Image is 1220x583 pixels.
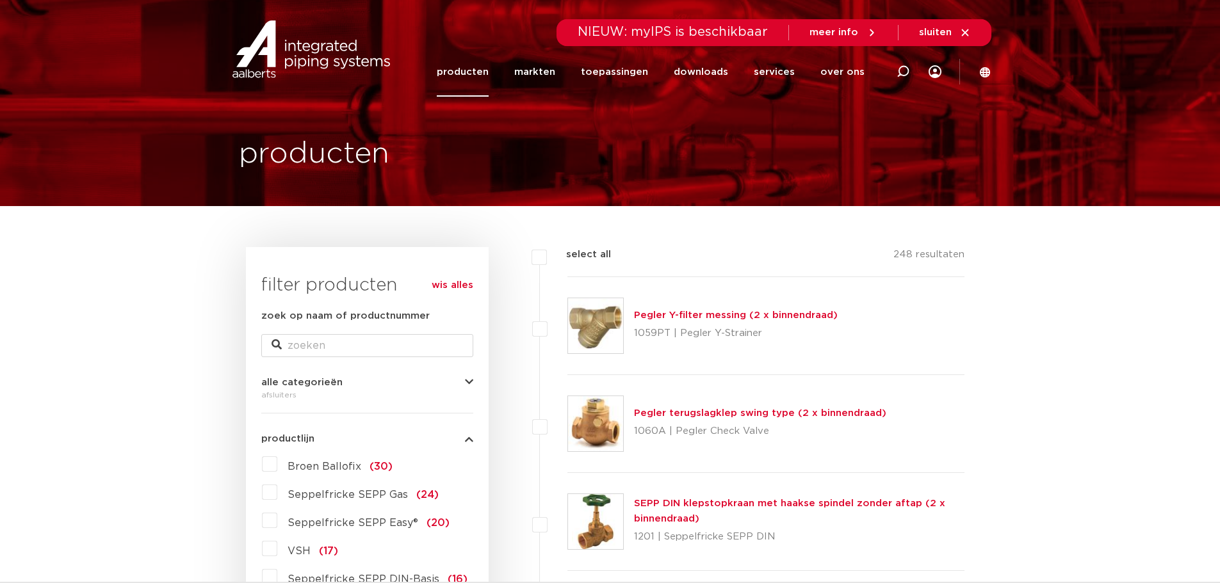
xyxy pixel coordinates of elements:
[261,334,473,357] input: zoeken
[261,378,343,387] span: alle categorieën
[514,47,555,97] a: markten
[432,278,473,293] a: wis alles
[634,408,886,418] a: Pegler terugslagklep swing type (2 x binnendraad)
[261,273,473,298] h3: filter producten
[261,434,473,443] button: productlijn
[581,47,648,97] a: toepassingen
[568,396,623,451] img: Thumbnail for Pegler terugslagklep swing type (2 x binnendraad)
[288,490,408,500] span: Seppelfricke SEPP Gas
[261,378,473,387] button: alle categorieën
[319,546,338,556] span: (17)
[634,310,838,320] a: Pegler Y-filter messing (2 x binnendraad)
[288,546,311,556] span: VSH
[809,28,858,37] span: meer info
[427,518,450,528] span: (20)
[261,434,314,443] span: productlijn
[634,499,945,523] a: SEPP DIN klepstopkraan met haakse spindel zonder aftap (2 x binnendraad)
[634,421,886,442] p: 1060A | Pegler Check Valve
[754,47,795,97] a: services
[239,134,389,175] h1: producten
[261,387,473,403] div: afsluiters
[578,26,768,38] span: NIEUW: myIPS is beschikbaar
[809,27,877,38] a: meer info
[893,247,964,267] p: 248 resultaten
[416,490,439,500] span: (24)
[634,323,838,344] p: 1059PT | Pegler Y-Strainer
[261,308,430,324] label: zoek op naam of productnummer
[288,518,418,528] span: Seppelfricke SEPP Easy®
[919,27,971,38] a: sluiten
[674,47,728,97] a: downloads
[437,47,489,97] a: producten
[370,461,393,472] span: (30)
[820,47,865,97] a: over ons
[568,494,623,549] img: Thumbnail for SEPP DIN klepstopkraan met haakse spindel zonder aftap (2 x binnendraad)
[634,527,965,547] p: 1201 | Seppelfricke SEPP DIN
[437,47,865,97] nav: Menu
[547,247,611,262] label: select all
[568,298,623,353] img: Thumbnail for Pegler Y-filter messing (2 x binnendraad)
[919,28,952,37] span: sluiten
[288,461,361,472] span: Broen Ballofix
